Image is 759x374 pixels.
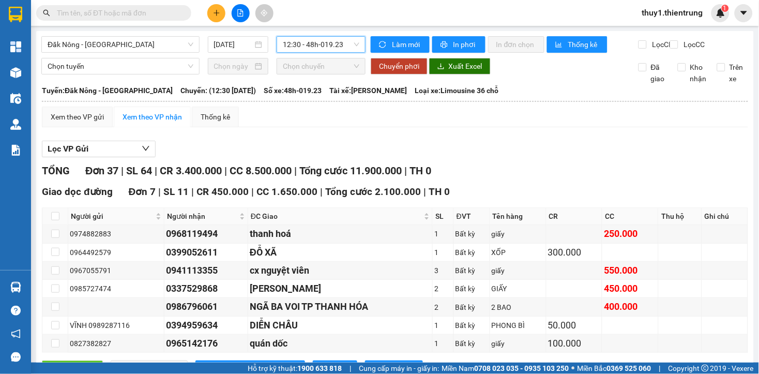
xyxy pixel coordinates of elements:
div: quán dốc [250,336,431,351]
div: 0964492579 [70,247,162,258]
span: Lọc CR [648,39,675,50]
div: 3 [434,265,452,276]
span: Kho nhận [686,62,711,84]
button: aim [255,4,274,22]
span: message [11,352,21,362]
div: NGÃ BA VOI TP THANH HÓA [250,300,431,314]
span: Đơn 7 [129,186,156,198]
div: GIẤY [492,283,544,294]
input: Tìm tên, số ĐT hoặc mã đơn [57,7,179,19]
button: Lọc VP Gửi [42,141,156,157]
span: TH 0 [409,164,431,177]
span: aim [261,9,268,17]
div: giấy [492,338,544,349]
img: warehouse-icon [10,67,21,78]
span: Xuất Excel [449,61,482,72]
span: Thống kê [568,39,599,50]
div: giấy [492,228,544,240]
strong: 0369 525 060 [607,364,651,372]
div: 0337529868 [166,281,246,296]
div: 1 [434,338,452,349]
span: Miền Nam [442,363,569,374]
div: 300.000 [548,245,601,260]
span: Giao dọc đường [42,186,113,198]
span: | [350,363,351,374]
button: Chuyển phơi [371,58,428,74]
div: 0941113355 [166,263,246,278]
span: | [158,186,161,198]
div: Bất kỳ [456,247,488,258]
div: 0967055791 [70,265,162,276]
span: SL 11 [163,186,189,198]
img: logo-vxr [9,7,22,22]
span: In phơi [453,39,477,50]
span: CR 450.000 [196,186,249,198]
span: Tài xế: [PERSON_NAME] [329,85,407,96]
button: file-add [232,4,250,22]
sup: 1 [722,5,729,12]
th: CC [602,208,659,225]
div: Thống kê [201,111,230,123]
div: 0965142176 [166,336,246,351]
span: ĐC Giao [251,211,422,222]
div: giấy [492,265,544,276]
div: Bất kỳ [456,265,488,276]
div: 550.000 [604,263,657,278]
img: dashboard-icon [10,41,21,52]
span: TH 0 [429,186,450,198]
div: 0399052611 [166,245,246,260]
span: search [43,9,50,17]
div: 400.000 [604,300,657,314]
div: 0985727474 [70,283,162,294]
span: printer [441,41,449,49]
b: Tuyến: Đăk Nông - [GEOGRAPHIC_DATA] [42,86,173,95]
span: | [423,186,426,198]
span: bar-chart [555,41,564,49]
span: | [191,186,194,198]
div: Bất kỳ [456,320,488,331]
div: ĐỖ XÃ [250,245,431,260]
span: | [251,186,254,198]
strong: 0708 023 035 - 0935 103 250 [475,364,569,372]
span: | [320,186,323,198]
span: file-add [237,9,244,17]
span: Người gửi [71,211,154,222]
th: Ghi chú [702,208,748,225]
div: 250.000 [604,227,657,241]
span: | [659,363,661,374]
img: icon-new-feature [716,8,725,18]
th: Tên hàng [490,208,547,225]
div: 0986796061 [166,300,246,314]
img: warehouse-icon [10,93,21,104]
span: CR 3.400.000 [160,164,222,177]
span: Đã giao [647,62,670,84]
span: Tổng cước 11.900.000 [299,164,402,177]
div: [PERSON_NAME] [250,281,431,296]
span: plus [213,9,220,17]
span: Lọc VP Gửi [48,142,88,155]
span: Tổng cước 2.100.000 [325,186,421,198]
div: Bất kỳ [456,228,488,240]
div: 100.000 [548,336,601,351]
div: 0974882883 [70,228,162,240]
div: 1 [434,247,452,258]
span: Chọn chuyến [283,58,359,74]
div: 0968119494 [166,227,246,241]
img: warehouse-icon [10,282,21,293]
button: In đơn chọn [488,36,544,53]
button: plus [207,4,225,22]
div: 2 [434,302,452,313]
th: SL [433,208,454,225]
span: | [155,164,157,177]
span: Số xe: 48h-019.23 [264,85,322,96]
div: 1 [434,320,452,331]
span: Hỗ trợ kỹ thuật: [248,363,342,374]
div: Xem theo VP nhận [123,111,182,123]
span: caret-down [739,8,749,18]
strong: 1900 633 818 [297,364,342,372]
span: | [121,164,124,177]
span: Làm mới [392,39,421,50]
div: PHONG BÌ [492,320,544,331]
div: 1 [434,228,452,240]
div: thanh hoá [250,227,431,241]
